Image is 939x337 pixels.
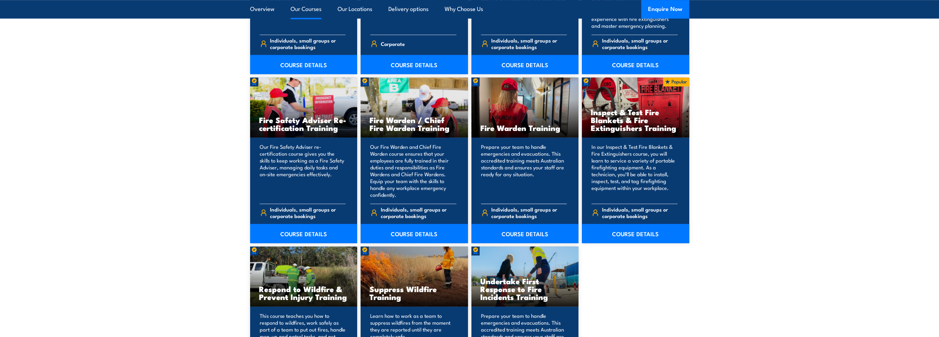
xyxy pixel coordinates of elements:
[480,124,570,132] h3: Fire Warden Training
[381,38,405,49] span: Corporate
[602,206,678,219] span: Individuals, small groups or corporate bookings
[481,143,567,198] p: Prepare your team to handle emergencies and evacuations. This accredited training meets Australia...
[250,224,357,243] a: COURSE DETAILS
[270,206,345,219] span: Individuals, small groups or corporate bookings
[260,143,346,198] p: Our Fire Safety Adviser re-certification course gives you the skills to keep working as a Fire Sa...
[491,37,567,50] span: Individuals, small groups or corporate bookings
[471,55,579,74] a: COURSE DETAILS
[480,277,570,301] h3: Undertake First Response to Fire Incidents Training
[370,143,456,198] p: Our Fire Warden and Chief Fire Warden course ensures that your employees are fully trained in the...
[369,285,459,301] h3: Suppress Wildfire Training
[369,116,459,132] h3: Fire Warden / Chief Fire Warden Training
[250,55,357,74] a: COURSE DETAILS
[381,206,456,219] span: Individuals, small groups or corporate bookings
[471,224,579,243] a: COURSE DETAILS
[591,143,678,198] p: In our Inspect & Test Fire Blankets & Fire Extinguishers course, you will learn to service a vari...
[491,206,567,219] span: Individuals, small groups or corporate bookings
[361,224,468,243] a: COURSE DETAILS
[361,55,468,74] a: COURSE DETAILS
[259,285,349,301] h3: Respond to Wildfire & Prevent Injury Training
[602,37,678,50] span: Individuals, small groups or corporate bookings
[591,108,680,132] h3: Inspect & Test Fire Blankets & Fire Extinguishers Training
[582,55,689,74] a: COURSE DETAILS
[270,37,345,50] span: Individuals, small groups or corporate bookings
[259,116,349,132] h3: Fire Safety Adviser Re-certification Training
[582,224,689,243] a: COURSE DETAILS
